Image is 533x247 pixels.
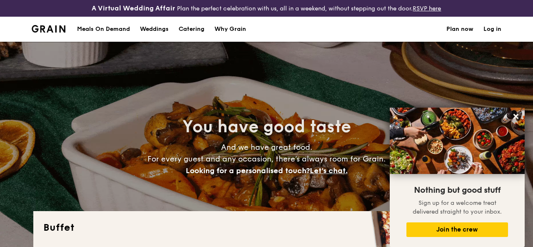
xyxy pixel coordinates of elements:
h1: Catering [179,17,204,42]
a: Log in [483,17,501,42]
img: DSC07876-Edit02-Large.jpeg [390,108,525,174]
div: Weddings [140,17,169,42]
div: Why Grain [214,17,246,42]
a: Meals On Demand [72,17,135,42]
button: Close [509,110,523,123]
a: Logotype [32,25,65,33]
a: RSVP here [413,5,441,12]
span: You have good taste [182,117,351,137]
a: Catering [174,17,209,42]
div: Plan the perfect celebration with us, all in a weekend, without stepping out the door. [89,3,444,13]
a: Plan now [446,17,473,42]
span: Looking for a personalised touch? [186,166,310,175]
button: Join the crew [406,222,508,237]
span: Nothing but good stuff [414,185,501,195]
h2: Buffet [43,221,490,234]
h4: A Virtual Wedding Affair [92,3,175,13]
div: Meals On Demand [77,17,130,42]
span: And we have great food. For every guest and any occasion, there’s always room for Grain. [147,143,386,175]
img: Grain [32,25,65,33]
span: Let's chat. [310,166,348,175]
a: Weddings [135,17,174,42]
span: Sign up for a welcome treat delivered straight to your inbox. [413,199,502,215]
a: Why Grain [209,17,251,42]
